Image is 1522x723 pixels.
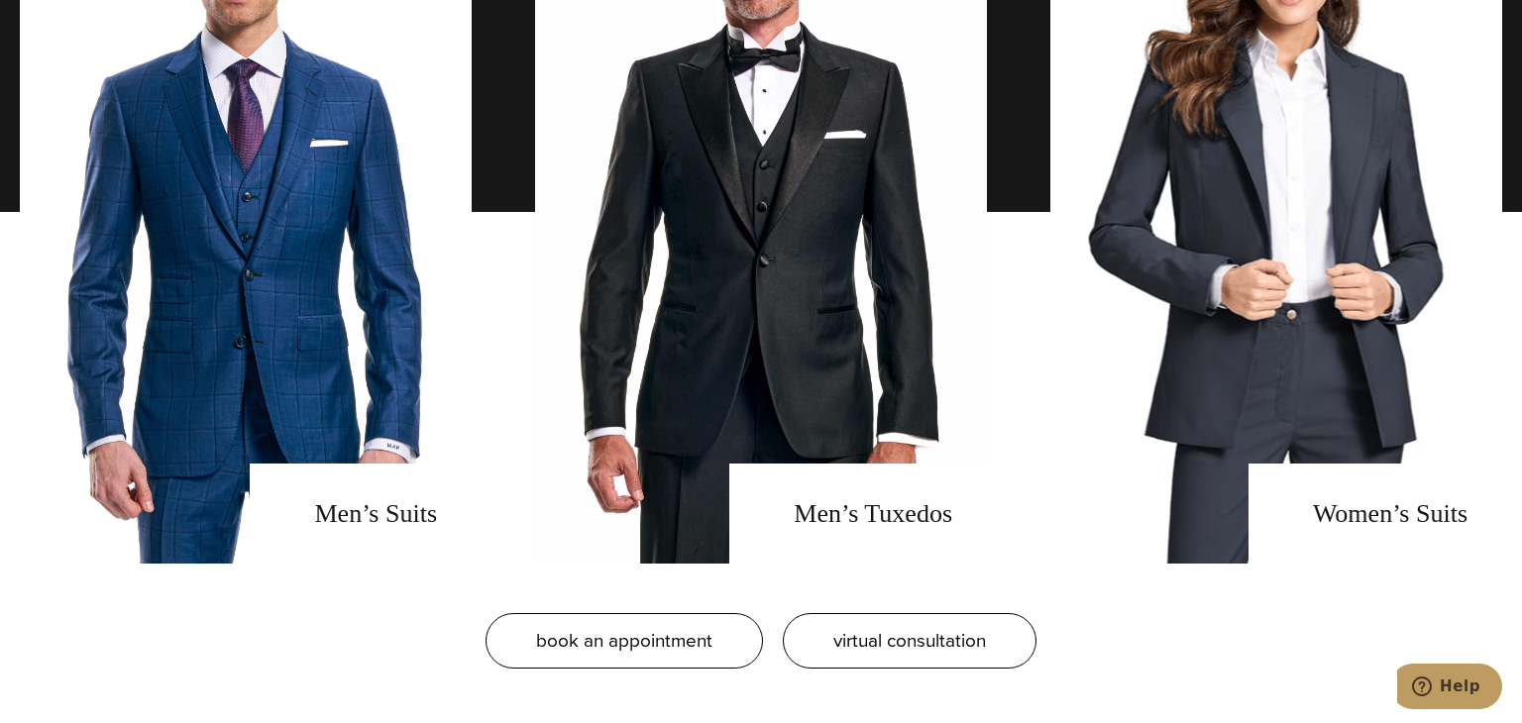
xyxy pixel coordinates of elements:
[1397,664,1502,713] iframe: Opens a widget where you can chat to one of our agents
[536,626,712,655] span: book an appointment
[833,626,986,655] span: virtual consultation
[486,613,763,669] a: book an appointment
[783,613,1036,669] a: virtual consultation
